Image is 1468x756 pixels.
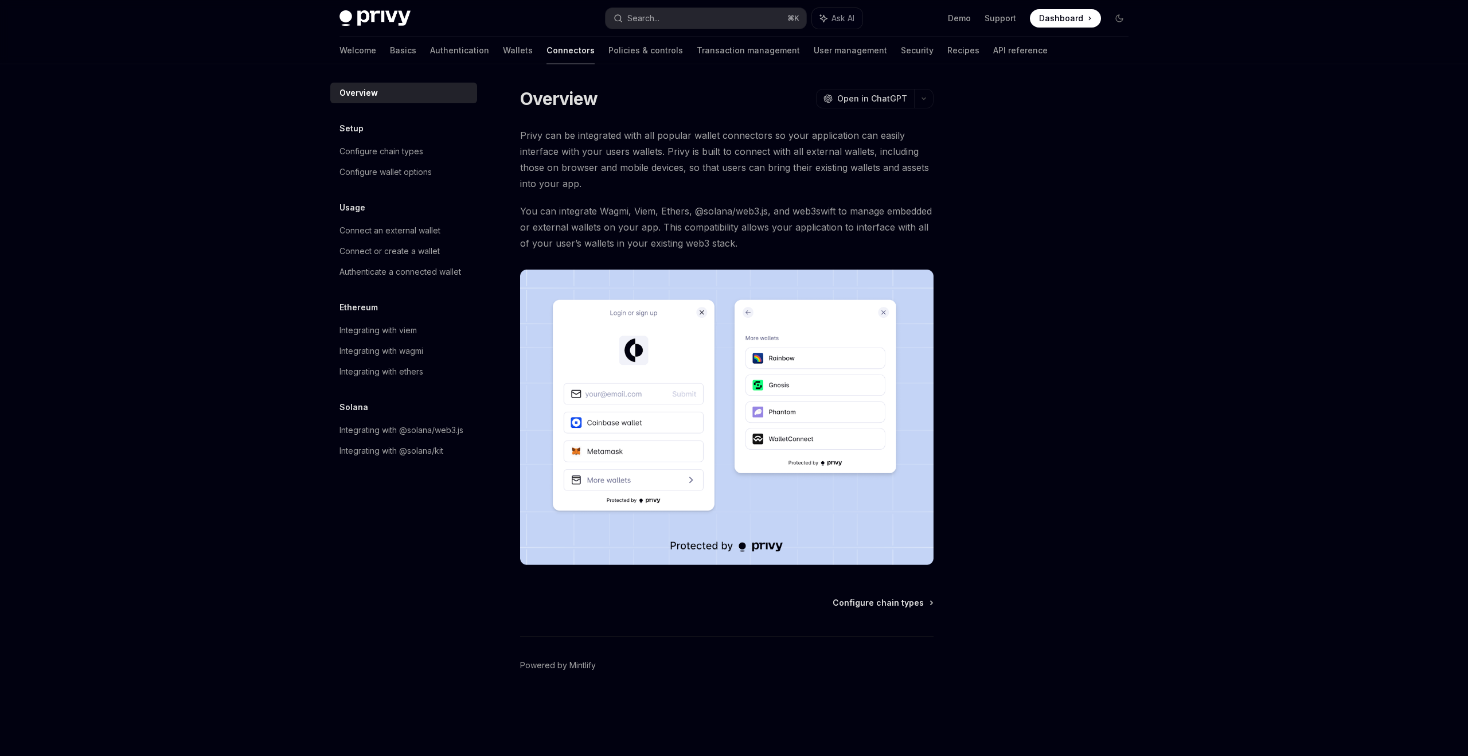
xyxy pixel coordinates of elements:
a: Integrating with @solana/kit [330,441,477,461]
div: Search... [627,11,659,25]
a: Overview [330,83,477,103]
div: Overview [339,86,378,100]
h5: Ethereum [339,301,378,314]
a: Integrating with @solana/web3.js [330,420,477,441]
div: Connect or create a wallet [339,244,440,258]
a: Configure chain types [833,597,932,609]
span: Dashboard [1039,13,1083,24]
a: Connect an external wallet [330,220,477,241]
a: Connect or create a wallet [330,241,477,262]
div: Configure chain types [339,145,423,158]
a: API reference [993,37,1048,64]
a: Welcome [339,37,376,64]
span: Privy can be integrated with all popular wallet connectors so your application can easily interfa... [520,127,934,192]
span: ⌘ K [787,14,799,23]
h5: Solana [339,400,368,414]
a: Security [901,37,934,64]
span: You can integrate Wagmi, Viem, Ethers, @solana/web3.js, and web3swift to manage embedded or exter... [520,203,934,251]
a: Dashboard [1030,9,1101,28]
a: Wallets [503,37,533,64]
a: Integrating with viem [330,320,477,341]
a: Authentication [430,37,489,64]
div: Integrating with ethers [339,365,423,379]
a: Recipes [947,37,979,64]
div: Integrating with wagmi [339,344,423,358]
span: Open in ChatGPT [837,93,907,104]
a: Powered by Mintlify [520,660,596,671]
div: Connect an external wallet [339,224,440,237]
h5: Setup [339,122,364,135]
a: Configure wallet options [330,162,477,182]
button: Open in ChatGPT [816,89,914,108]
img: dark logo [339,10,411,26]
a: Transaction management [697,37,800,64]
div: Integrating with @solana/kit [339,444,443,458]
a: Integrating with ethers [330,361,477,382]
button: Search...⌘K [606,8,806,29]
span: Configure chain types [833,597,924,609]
a: Demo [948,13,971,24]
h5: Usage [339,201,365,215]
a: Basics [390,37,416,64]
div: Integrating with viem [339,324,417,337]
button: Toggle dark mode [1110,9,1129,28]
span: Ask AI [831,13,854,24]
a: Connectors [546,37,595,64]
div: Configure wallet options [339,165,432,179]
button: Ask AI [812,8,862,29]
a: Policies & controls [608,37,683,64]
a: Integrating with wagmi [330,341,477,361]
div: Authenticate a connected wallet [339,265,461,279]
a: Support [985,13,1016,24]
div: Integrating with @solana/web3.js [339,423,463,437]
a: User management [814,37,887,64]
img: Connectors3 [520,270,934,565]
a: Authenticate a connected wallet [330,262,477,282]
a: Configure chain types [330,141,477,162]
h1: Overview [520,88,598,109]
